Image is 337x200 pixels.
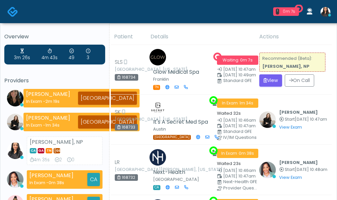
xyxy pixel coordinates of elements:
b: [PERSON_NAME] [279,160,318,165]
img: Viral Patel, NP [320,7,330,17]
span: [DATE] 10:46am [223,168,256,173]
strong: [PERSON_NAME] [26,114,70,122]
strong: [PERSON_NAME] [29,172,73,179]
span: CA [30,148,36,153]
div: Standard GFE [223,79,258,83]
div: 49 [69,48,74,61]
span: 0m 38s [49,180,64,185]
span: 1m 34s [239,100,253,106]
small: [GEOGRAPHIC_DATA][PERSON_NAME], [US_STATE] [115,168,151,172]
div: 4m 43s [42,48,58,61]
button: View [259,74,282,87]
div: 1 [276,9,279,15]
img: Viral Patel, NP [7,142,23,159]
img: Tonia Strine [149,49,166,65]
div: 0m 7s [282,9,296,15]
th: Details [147,29,255,45]
span: GA [38,148,44,153]
div: In Exam - [26,122,70,128]
div: 3m 26s [14,48,30,61]
span: TN [153,85,160,90]
h5: Glow Medical Spa [153,69,199,75]
div: In Exam - [29,180,73,186]
span: SLS [115,58,123,66]
span: SK [115,108,121,116]
div: 0 [67,157,74,163]
div: 168732 [115,174,138,181]
div: Provider Questions [223,186,258,190]
span: [DATE] 10:47am [223,173,256,179]
div: 4m 35s [30,157,50,163]
strong: [PERSON_NAME], NP [262,63,310,69]
div: 2 [55,157,62,163]
div: CA [87,173,100,186]
span: [DATE] 10:47am [223,66,256,72]
span: TN [46,148,52,153]
th: Patient [110,29,147,45]
small: Date Created [217,67,251,72]
img: Jennifer Ekeh [7,171,23,188]
span: 0m 7s [240,57,253,63]
h5: Overview [4,34,105,40]
small: Waited 23s [217,161,241,166]
img: Jennifer Ekeh [259,162,276,178]
small: Waited 32s [217,110,241,116]
h5: Providers [4,78,105,84]
span: [GEOGRAPHIC_DATA] [54,148,60,153]
div: [GEOGRAPHIC_DATA] [78,115,137,129]
div: Standard GFE [223,130,258,134]
img: Amanda Creel [149,99,166,115]
th: Actions [255,29,332,45]
span: 2m 19s [45,99,60,104]
strong: [PERSON_NAME], NP [30,138,83,146]
span: LR [115,158,120,166]
small: [GEOGRAPHIC_DATA], [US_STATE] [115,117,151,121]
div: IV/IM Questions [223,136,258,140]
span: [DATE] 10:47am [223,123,256,129]
small: Scheduled Time [217,73,251,77]
h5: It's A Secret Med Spa [153,119,211,125]
b: [PERSON_NAME] [279,109,318,115]
small: Franklin [153,76,169,82]
div: 168733 [115,124,138,131]
a: View Exam [279,124,302,130]
span: Start [285,167,295,172]
small: Date Created [217,118,251,123]
img: Sydney Lundberg [259,111,276,128]
span: In Exam · [217,149,258,158]
small: Started at [279,168,327,172]
span: 0m 38s [239,150,254,156]
div: In Exam - [26,98,70,104]
a: 1 0m 7s [269,5,303,19]
img: Kevin Peake [149,149,166,166]
strong: [PERSON_NAME] [26,90,70,98]
small: Scheduled Time [217,124,251,128]
small: Austin [153,126,166,132]
img: Michelle Picione [7,90,23,106]
span: Start [285,116,295,122]
span: In Exam · [217,99,258,108]
span: [DATE] 10:48am [295,167,327,172]
a: View Exam [279,175,302,180]
span: [DATE] 10:47am [295,116,327,122]
img: Sydney Lundberg [7,114,23,130]
div: 168734 [115,74,138,81]
small: Date Created [217,169,251,173]
small: Started at [279,117,327,122]
small: Scheduled Time [217,174,251,179]
h5: Next-Health [153,169,199,175]
span: [DATE] 10:49am [223,72,256,78]
small: [GEOGRAPHIC_DATA], [US_STATE] [115,67,151,71]
button: On Call [285,74,314,87]
div: Next-Health GFE [223,180,258,184]
span: 1m 34s [45,122,60,128]
span: CA [153,185,160,190]
div: 3 [86,48,90,61]
div: [GEOGRAPHIC_DATA] [78,92,137,105]
span: [DATE] 10:46am [223,117,256,123]
small: Recommended (Beta): [262,56,312,69]
span: [GEOGRAPHIC_DATA] [153,135,191,140]
span: Waiting · [217,56,258,65]
img: Docovia [7,6,18,17]
small: [GEOGRAPHIC_DATA] [153,177,199,182]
